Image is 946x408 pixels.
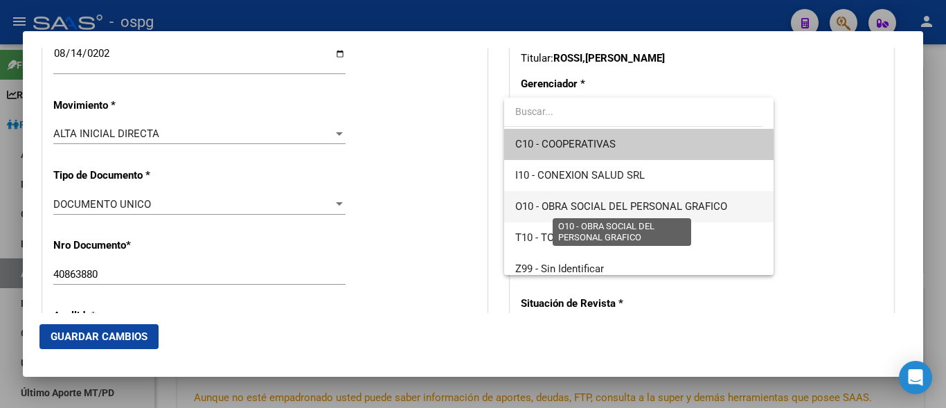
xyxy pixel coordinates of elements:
span: T10 - TOTAL E INTEGRAL SALUD [515,231,668,244]
span: O10 - OBRA SOCIAL DEL PERSONAL GRAFICO [515,200,727,213]
span: I10 - CONEXION SALUD SRL [515,169,645,181]
span: C10 - COOPERATIVAS [515,138,616,150]
input: dropdown search [504,97,762,126]
span: Z99 - Sin Identificar [515,263,604,275]
div: Open Intercom Messenger [899,361,932,394]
